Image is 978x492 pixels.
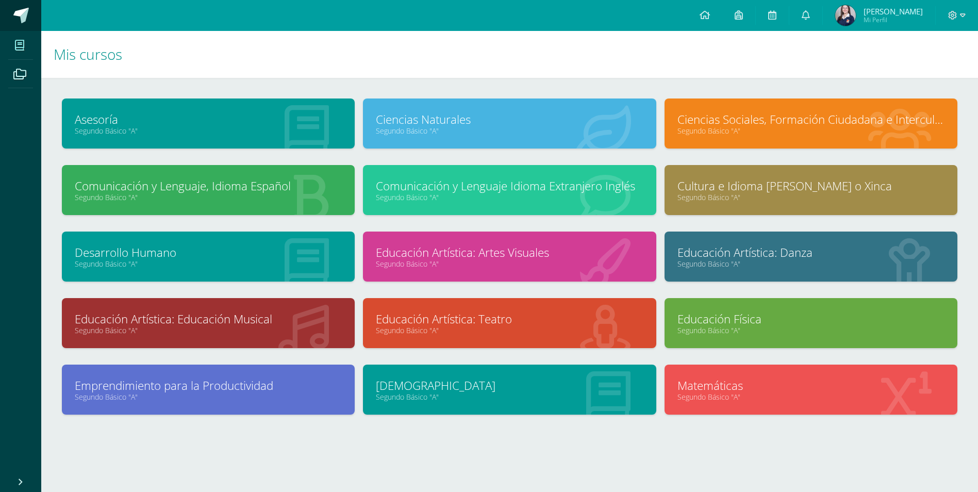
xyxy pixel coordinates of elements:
[75,259,342,269] a: Segundo Básico "A"
[75,311,342,327] a: Educación Artística: Educación Musical
[677,126,944,136] a: Segundo Básico "A"
[376,244,643,260] a: Educación Artística: Artes Visuales
[864,15,923,24] span: Mi Perfil
[677,111,944,127] a: Ciencias Sociales, Formación Ciudadana e Interculturalidad
[376,311,643,327] a: Educación Artística: Teatro
[376,178,643,194] a: Comunicación y Lenguaje Idioma Extranjero Inglés
[75,378,342,393] a: Emprendimiento para la Productividad
[376,192,643,202] a: Segundo Básico "A"
[677,259,944,269] a: Segundo Básico "A"
[677,311,944,327] a: Educación Física
[677,392,944,402] a: Segundo Básico "A"
[677,325,944,335] a: Segundo Básico "A"
[677,244,944,260] a: Educación Artística: Danza
[75,392,342,402] a: Segundo Básico "A"
[376,378,643,393] a: [DEMOGRAPHIC_DATA]
[75,178,342,194] a: Comunicación y Lenguaje, Idioma Español
[677,192,944,202] a: Segundo Básico "A"
[75,192,342,202] a: Segundo Básico "A"
[75,126,342,136] a: Segundo Básico "A"
[75,244,342,260] a: Desarrollo Humano
[677,178,944,194] a: Cultura e Idioma [PERSON_NAME] o Xinca
[75,325,342,335] a: Segundo Básico "A"
[835,5,856,26] img: 9f91c123f557900688947e0739fa7124.png
[376,259,643,269] a: Segundo Básico "A"
[75,111,342,127] a: Asesoría
[376,126,643,136] a: Segundo Básico "A"
[376,392,643,402] a: Segundo Básico "A"
[376,111,643,127] a: Ciencias Naturales
[376,325,643,335] a: Segundo Básico "A"
[864,6,923,17] span: [PERSON_NAME]
[677,378,944,393] a: Matemáticas
[54,44,122,64] span: Mis cursos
